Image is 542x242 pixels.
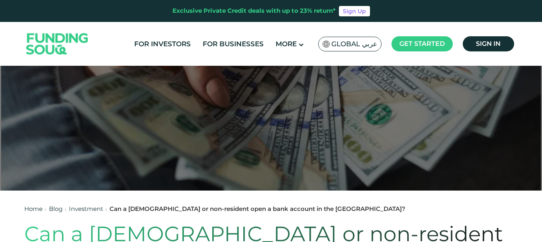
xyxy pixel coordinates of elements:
[132,37,193,51] a: For Investors
[201,37,266,51] a: For Businesses
[399,40,445,47] span: Get started
[18,24,96,64] img: Logo
[331,39,377,49] span: Global عربي
[463,36,514,51] a: Sign in
[476,40,501,47] span: Sign in
[24,205,43,212] a: Home
[323,41,330,47] img: SA Flag
[276,40,297,48] span: More
[339,6,370,16] a: Sign Up
[110,205,405,214] div: Can a [DEMOGRAPHIC_DATA] or non-resident open a bank account in the [GEOGRAPHIC_DATA]?
[49,205,63,212] a: Blog
[172,6,336,16] div: Exclusive Private Credit deals with up to 23% return*
[69,205,103,212] a: Investment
